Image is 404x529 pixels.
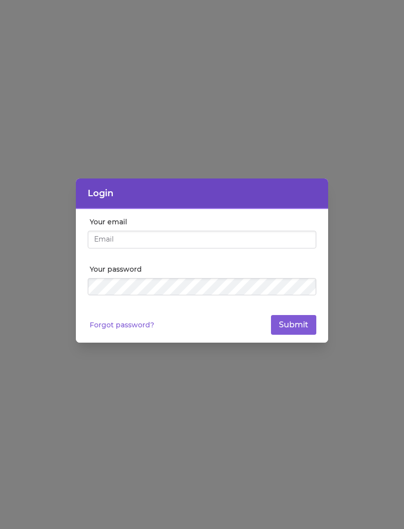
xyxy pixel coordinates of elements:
label: Your password [90,264,316,274]
input: Email [88,231,316,248]
header: Login [76,178,328,209]
a: Forgot password? [90,320,154,330]
button: Submit [271,315,316,335]
label: Your email [90,217,316,227]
